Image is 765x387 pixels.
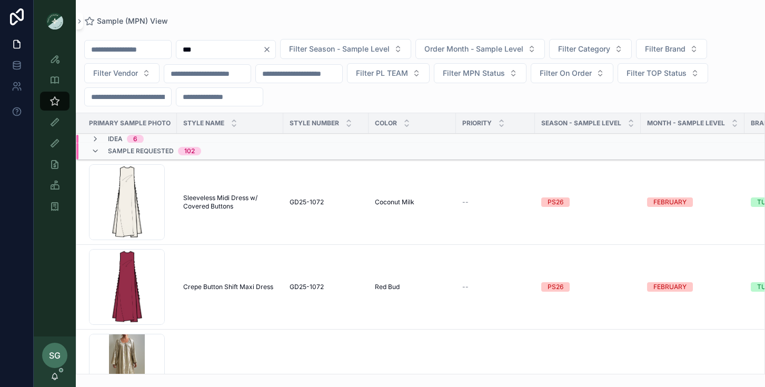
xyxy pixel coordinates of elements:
[263,45,275,54] button: Clear
[548,197,563,207] div: PS26
[49,349,61,362] span: SG
[375,283,400,291] span: Red Bud
[184,147,195,155] div: 102
[541,197,634,207] a: PS26
[97,16,168,26] span: Sample (MPN) View
[375,283,450,291] a: Red Bud
[647,119,725,127] span: MONTH - SAMPLE LEVEL
[548,282,563,292] div: PS26
[462,198,529,206] a: --
[84,63,160,83] button: Select Button
[645,44,685,54] span: Filter Brand
[618,63,708,83] button: Select Button
[290,198,362,206] a: GD25-1072
[653,282,687,292] div: FEBRUARY
[462,283,529,291] a: --
[647,197,738,207] a: FEBRUARY
[462,283,469,291] span: --
[347,63,430,83] button: Select Button
[540,68,592,78] span: Filter On Order
[290,198,324,206] span: GD25-1072
[415,39,545,59] button: Select Button
[93,68,138,78] span: Filter Vendor
[636,39,707,59] button: Select Button
[375,198,414,206] span: Coconut Milk
[549,39,632,59] button: Select Button
[647,282,738,292] a: FEBRUARY
[34,42,76,230] div: scrollable content
[183,119,224,127] span: Style Name
[462,198,469,206] span: --
[289,44,390,54] span: Filter Season - Sample Level
[84,16,168,26] a: Sample (MPN) View
[183,283,273,291] span: Crepe Button Shift Maxi Dress
[541,119,621,127] span: Season - Sample Level
[356,68,408,78] span: Filter PL TEAM
[627,68,687,78] span: Filter TOP Status
[290,283,324,291] span: GD25-1072
[183,194,277,211] a: Sleeveless Midi Dress w/ Covered Buttons
[290,283,362,291] a: GD25-1072
[375,119,397,127] span: Color
[541,282,634,292] a: PS26
[108,147,174,155] span: Sample Requested
[653,197,687,207] div: FEBRUARY
[462,119,492,127] span: PRIORITY
[280,39,411,59] button: Select Button
[443,68,505,78] span: Filter MPN Status
[531,63,613,83] button: Select Button
[375,198,450,206] a: Coconut Milk
[424,44,523,54] span: Order Month - Sample Level
[108,135,123,143] span: Idea
[89,119,171,127] span: PRIMARY SAMPLE PHOTO
[183,283,277,291] a: Crepe Button Shift Maxi Dress
[558,44,610,54] span: Filter Category
[46,13,63,29] img: App logo
[434,63,526,83] button: Select Button
[290,119,339,127] span: Style Number
[133,135,137,143] div: 6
